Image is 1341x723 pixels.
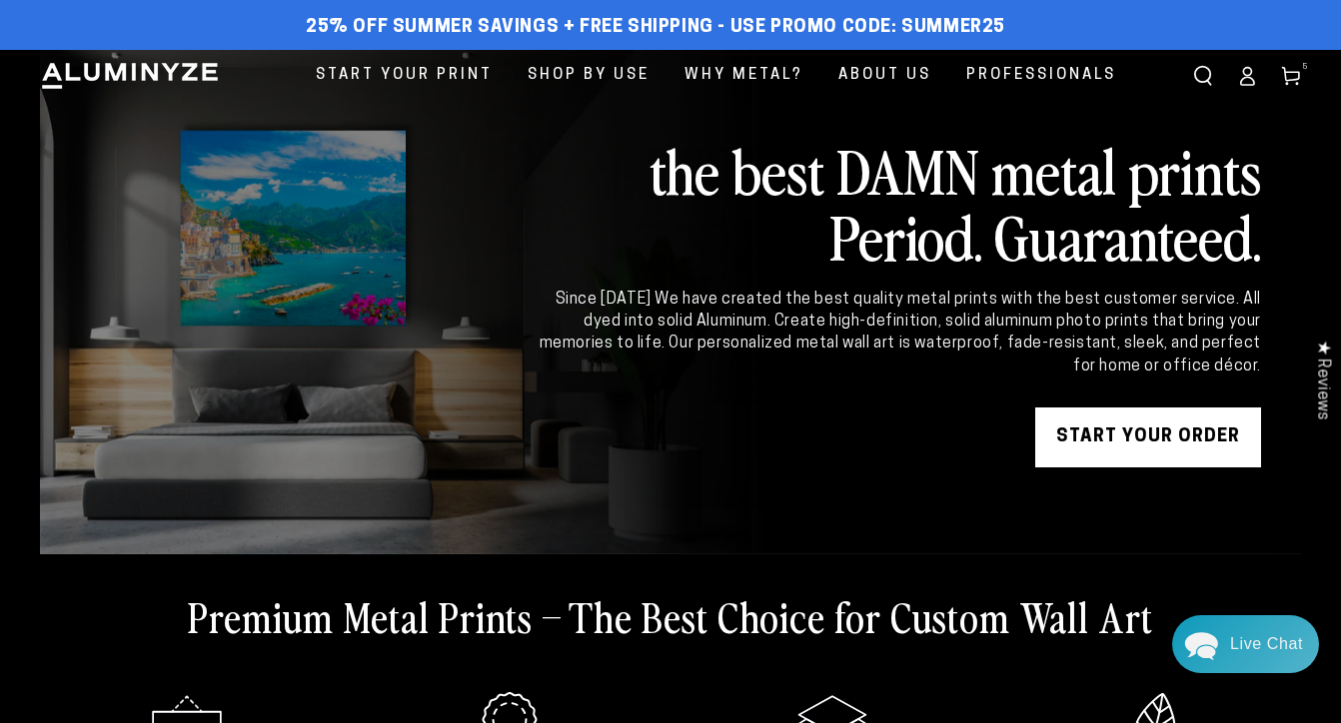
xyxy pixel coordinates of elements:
[684,62,803,89] span: Why Metal?
[536,137,1261,269] h2: the best DAMN metal prints Period. Guaranteed.
[188,590,1153,642] h2: Premium Metal Prints – The Best Choice for Custom Wall Art
[670,50,818,101] a: Why Metal?
[528,62,650,89] span: Shop By Use
[1303,60,1309,74] span: 5
[153,509,271,519] span: We run on
[229,30,281,82] img: Helga
[40,61,220,91] img: Aluminyze
[145,30,197,82] img: John
[838,62,931,89] span: About Us
[823,50,946,101] a: About Us
[187,30,239,82] img: Marie J
[301,50,508,101] a: Start Your Print
[951,50,1131,101] a: Professionals
[132,538,293,570] a: Leave A Message
[150,100,274,114] span: Away until [DATE]
[306,17,1005,39] span: 25% off Summer Savings + Free Shipping - Use Promo Code: SUMMER25
[536,289,1261,378] div: Since [DATE] We have created the best quality metal prints with the best customer service. All dy...
[1303,325,1341,435] div: Click to open Judge.me floating reviews tab
[1181,54,1225,98] summary: Search our site
[1230,615,1303,673] div: Contact Us Directly
[1172,615,1319,673] div: Chat widget toggle
[214,505,270,520] span: Re:amaze
[1035,407,1261,467] a: START YOUR Order
[513,50,665,101] a: Shop By Use
[966,62,1116,89] span: Professionals
[316,62,493,89] span: Start Your Print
